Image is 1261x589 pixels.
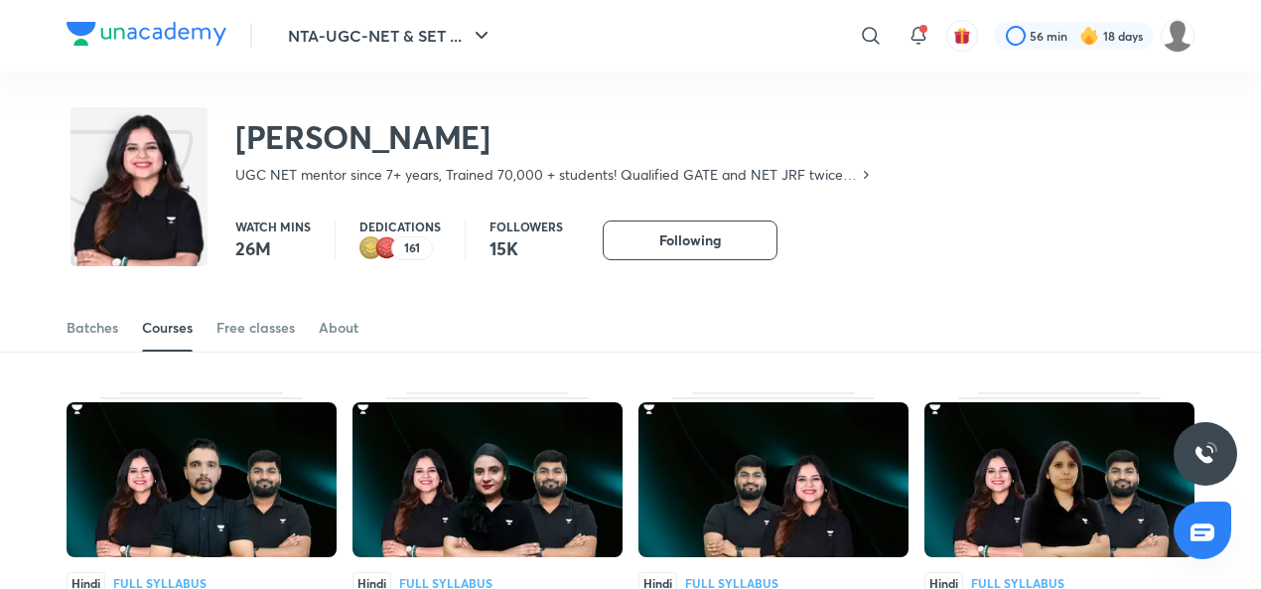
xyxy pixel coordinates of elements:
[235,117,874,157] h2: [PERSON_NAME]
[971,577,1064,589] div: Full Syllabus
[352,402,623,557] img: Thumbnail
[67,22,226,51] a: Company Logo
[490,236,563,260] p: 15K
[1079,26,1099,46] img: streak
[235,221,311,232] p: Watch mins
[404,241,420,255] p: 161
[638,402,909,557] img: Thumbnail
[67,318,118,338] div: Batches
[603,221,777,260] button: Following
[359,221,441,232] p: Dedications
[113,577,207,589] div: Full Syllabus
[216,304,295,352] a: Free classes
[235,236,311,260] p: 26M
[924,402,1194,557] img: Thumbnail
[399,577,492,589] div: Full Syllabus
[67,402,337,557] img: Thumbnail
[67,22,226,46] img: Company Logo
[70,111,208,314] img: class
[235,165,858,185] p: UGC NET mentor since 7+ years, Trained 70,000 + students! Qualified GATE and NET JRF twice. BTech...
[490,221,563,232] p: Followers
[67,304,118,352] a: Batches
[946,20,978,52] button: avatar
[953,27,971,45] img: avatar
[359,236,383,260] img: educator badge2
[276,16,505,56] button: NTA-UGC-NET & SET ...
[142,318,193,338] div: Courses
[142,304,193,352] a: Courses
[319,304,358,352] a: About
[659,230,721,250] span: Following
[1161,19,1194,53] img: ranjini
[685,577,778,589] div: Full Syllabus
[375,236,399,260] img: educator badge1
[1193,442,1217,466] img: ttu
[319,318,358,338] div: About
[216,318,295,338] div: Free classes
